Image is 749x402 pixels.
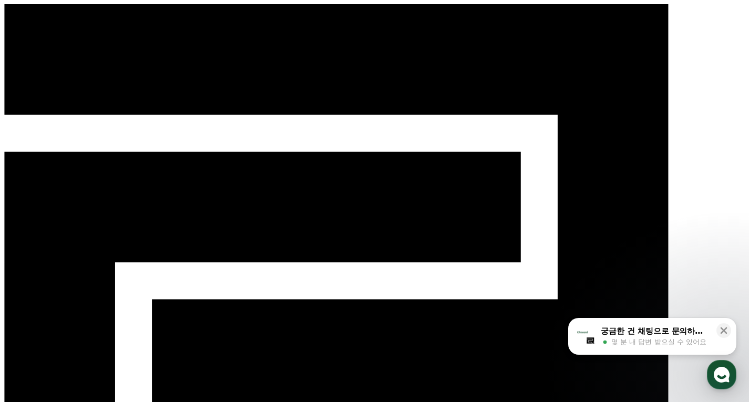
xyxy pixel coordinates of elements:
[136,315,202,341] a: 설정
[69,315,136,341] a: 대화
[96,331,109,339] span: 대화
[3,315,69,341] a: 홈
[33,331,39,339] span: 홈
[162,331,175,339] span: 설정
